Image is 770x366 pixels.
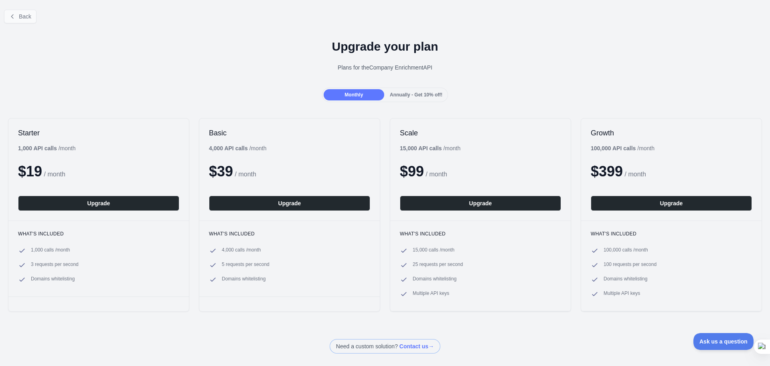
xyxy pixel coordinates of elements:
h2: Growth [591,128,752,138]
iframe: Toggle Customer Support [693,333,754,350]
div: / month [400,144,460,152]
h2: Scale [400,128,561,138]
b: 100,000 API calls [591,145,636,151]
span: $ 399 [591,163,623,180]
h2: Basic [209,128,370,138]
div: / month [591,144,654,152]
span: $ 99 [400,163,424,180]
b: 15,000 API calls [400,145,442,151]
